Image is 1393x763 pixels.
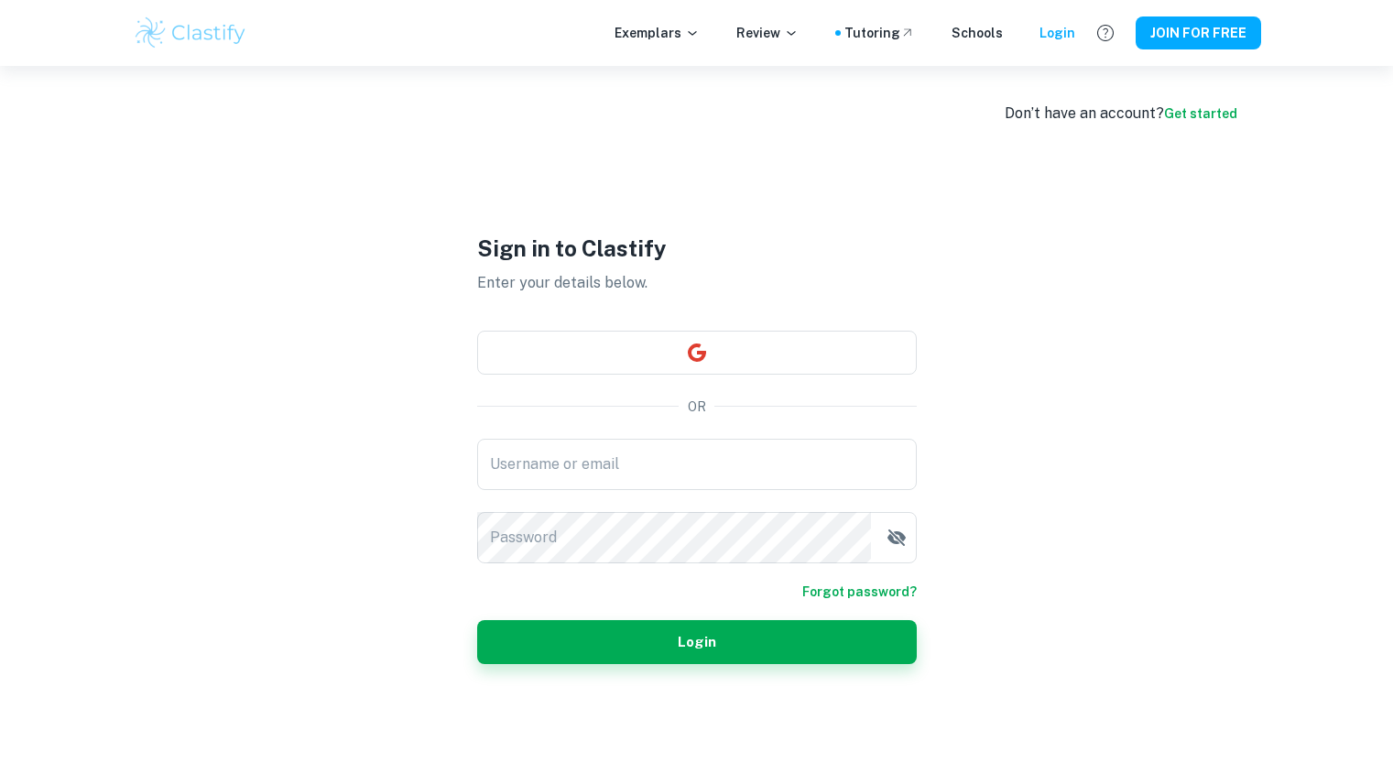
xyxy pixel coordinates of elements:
[1164,106,1237,121] a: Get started
[802,582,917,602] a: Forgot password?
[736,23,799,43] p: Review
[844,23,915,43] a: Tutoring
[133,15,249,51] img: Clastify logo
[477,620,917,664] button: Login
[477,232,917,265] h1: Sign in to Clastify
[615,23,700,43] p: Exemplars
[1136,16,1261,49] button: JOIN FOR FREE
[1090,17,1121,49] button: Help and Feedback
[477,272,917,294] p: Enter your details below.
[1039,23,1075,43] a: Login
[952,23,1003,43] a: Schools
[1005,103,1237,125] div: Don’t have an account?
[688,397,706,417] p: OR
